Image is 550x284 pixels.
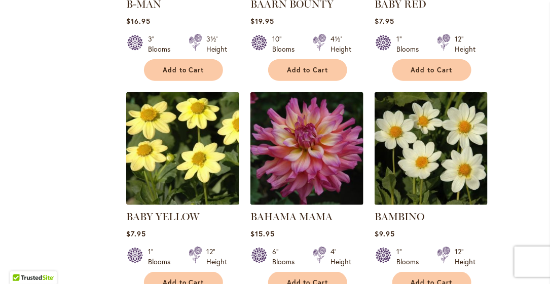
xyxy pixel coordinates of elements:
a: BAMBINO [375,197,488,207]
img: Bahama Mama [250,92,363,205]
div: 12" Height [455,247,475,267]
a: BABY YELLOW [126,211,199,223]
a: Bahama Mama [250,197,363,207]
span: $7.95 [126,229,146,238]
a: BAHAMA MAMA [250,211,333,223]
button: Add to Cart [392,59,471,81]
img: BAMBINO [375,92,488,205]
img: BABY YELLOW [126,92,239,205]
div: 6" Blooms [272,247,301,267]
span: Add to Cart [163,66,204,74]
div: 4' Height [331,247,351,267]
span: Add to Cart [287,66,328,74]
div: 12" Height [206,247,227,267]
div: 1" Blooms [396,247,425,267]
div: 10" Blooms [272,34,301,54]
div: 1" Blooms [148,247,176,267]
button: Add to Cart [144,59,223,81]
a: BAMBINO [375,211,424,223]
div: 3" Blooms [148,34,176,54]
span: $16.95 [126,16,151,26]
button: Add to Cart [268,59,347,81]
span: Add to Cart [411,66,453,74]
div: 1" Blooms [396,34,425,54]
iframe: Launch Accessibility Center [8,248,36,276]
span: $9.95 [375,229,395,238]
span: $19.95 [250,16,274,26]
span: $7.95 [375,16,394,26]
a: BABY YELLOW [126,197,239,207]
div: 4½' Height [331,34,351,54]
div: 12" Height [455,34,475,54]
span: $15.95 [250,229,275,238]
div: 3½' Height [206,34,227,54]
